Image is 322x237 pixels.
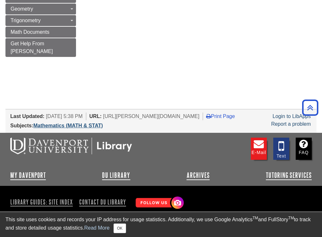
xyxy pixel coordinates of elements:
span: Subjects: [10,123,33,128]
a: Tutoring Services [266,171,312,179]
a: Login to LibApps [273,114,311,119]
a: Text [273,138,289,160]
i: Print Page [206,114,211,119]
sup: TM [288,216,294,220]
div: This site uses cookies and records your IP address for usage statistics. Additionally, we use Goo... [5,216,317,233]
a: Get Help From [PERSON_NAME] [5,38,76,57]
a: FAQ [296,138,312,160]
span: [DATE] 5:38 PM [46,114,82,119]
a: Back to Top [300,103,320,112]
a: Read More [84,225,109,231]
span: Math Documents [11,29,49,35]
a: Report a problem [271,121,311,127]
img: DU Libraries [10,138,132,154]
a: Archives [187,171,210,179]
a: DU Library [102,171,130,179]
a: Library Guides: Site Index [10,196,75,207]
img: Follow Us! Instagram [132,194,185,212]
button: Close [114,223,126,233]
span: Trigonometry [11,18,41,23]
span: Last Updated: [10,114,45,119]
span: Geometry [11,6,33,12]
a: Mathematics (MATH & STAT) [33,123,103,128]
span: [URL][PERSON_NAME][DOMAIN_NAME] [103,114,199,119]
span: URL: [89,114,102,119]
span: Get Help From [PERSON_NAME] [11,41,53,54]
a: E-mail [251,138,267,160]
a: Print Page [206,114,235,119]
a: Contact DU Library [77,196,129,207]
a: Math Documents [5,27,76,38]
a: Trigonometry [5,15,76,26]
a: Geometry [5,4,76,14]
sup: TM [252,216,258,220]
a: My Davenport [10,171,46,179]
